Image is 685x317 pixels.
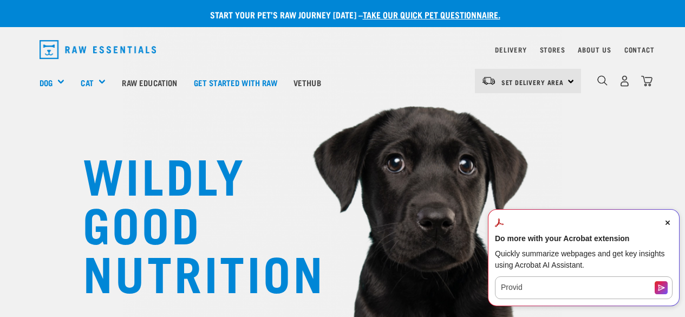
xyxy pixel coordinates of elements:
a: Contact [624,48,655,51]
a: take our quick pet questionnaire. [363,12,500,17]
img: home-icon-1@2x.png [597,75,608,86]
img: Raw Essentials Logo [40,40,156,59]
a: Get started with Raw [186,61,285,104]
img: home-icon@2x.png [641,75,653,87]
a: About Us [578,48,611,51]
h1: WILDLY GOOD NUTRITION [83,149,299,295]
a: Vethub [285,61,329,104]
a: Stores [540,48,565,51]
span: Set Delivery Area [501,80,564,84]
a: Delivery [495,48,526,51]
img: van-moving.png [481,76,496,86]
img: user.png [619,75,630,87]
nav: dropdown navigation [31,36,655,63]
a: Cat [81,76,93,89]
a: Dog [40,76,53,89]
a: Raw Education [114,61,185,104]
